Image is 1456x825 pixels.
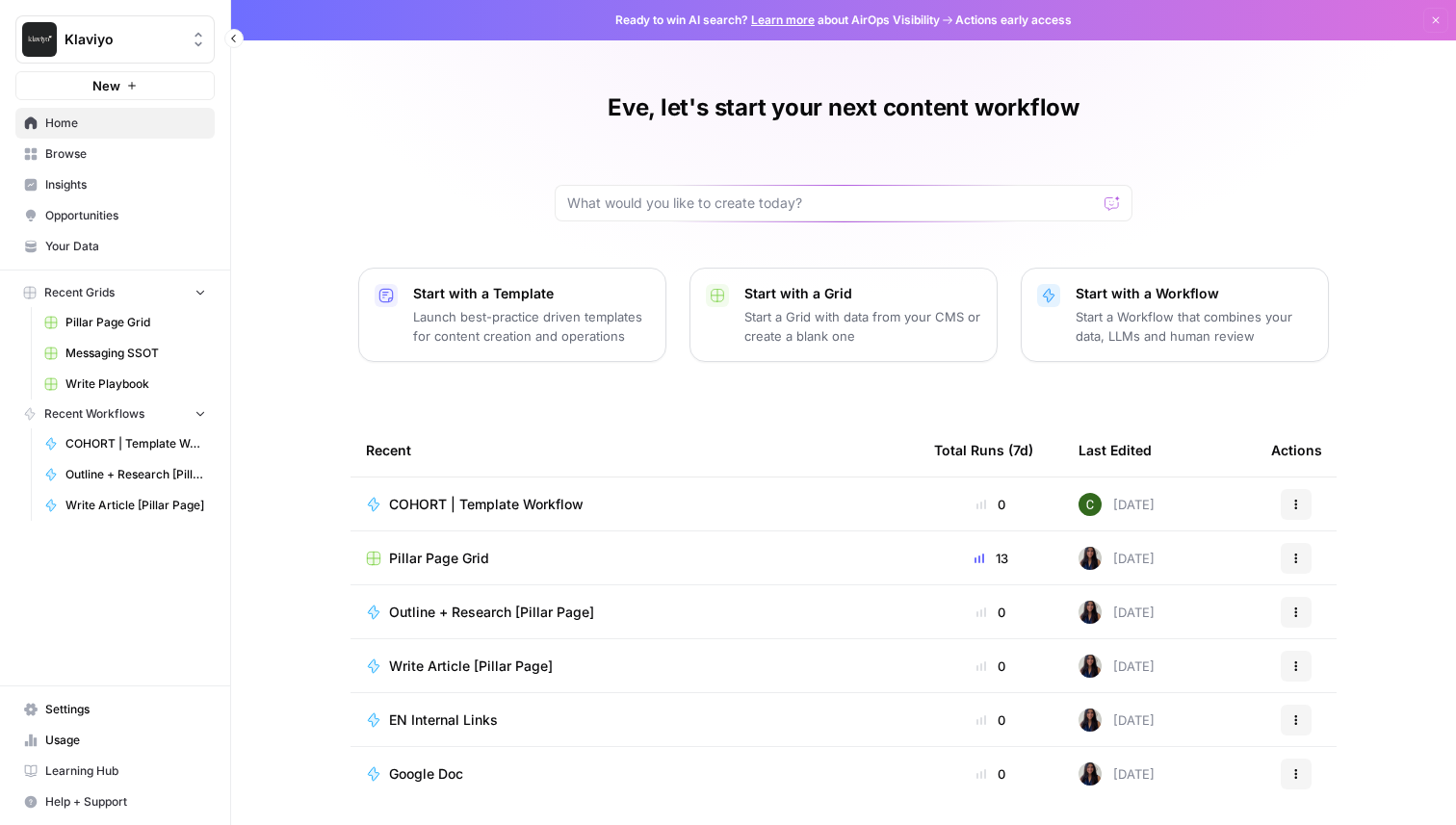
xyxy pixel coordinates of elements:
[366,603,903,622] a: Outline + Research [Pillar Page]
[366,710,903,730] a: EN Internal Links
[934,603,1048,622] div: 0
[1076,307,1313,346] p: Start a Workflow that combines your data, LLMs and human review
[45,145,206,163] span: Browse
[1021,268,1329,362] button: Start with a WorkflowStart a Workflow that combines your data, LLMs and human review
[389,657,553,676] span: Write Article [Pillar Page]
[608,92,1079,123] h1: Eve, let's start your next content workflow
[689,268,998,362] button: Start with a GridStart a Grid with data from your CMS or create a blank one
[15,278,215,307] button: Recent Grids
[1076,284,1313,303] p: Start with a Workflow
[45,732,206,749] span: Usage
[389,710,498,730] span: EN Internal Links
[45,176,206,193] span: Insights
[389,603,594,622] span: Outline + Research [Pillar Page]
[15,200,215,231] a: Opportunities
[36,307,215,338] a: Pillar Page Grid
[366,764,903,784] a: Google Doc
[1079,547,1155,570] div: [DATE]
[45,762,206,780] span: Learning Hub
[1079,547,1102,570] img: rox323kbkgutb4wcij4krxobkpon
[934,764,1048,784] div: 0
[65,375,206,393] span: Write Playbook
[366,424,903,477] div: Recent
[751,13,815,27] a: Learn more
[65,345,206,362] span: Messaging SSOT
[366,657,903,676] a: Write Article [Pillar Page]
[65,497,206,514] span: Write Article [Pillar Page]
[36,459,215,490] a: Outline + Research [Pillar Page]
[15,756,215,786] a: Learning Hub
[15,231,215,262] a: Your Data
[36,369,215,400] a: Write Playbook
[1079,601,1155,624] div: [DATE]
[15,400,215,428] button: Recent Workflows
[15,725,215,756] a: Usage
[1079,762,1155,786] div: [DATE]
[934,424,1033,477] div: Total Runs (7d)
[934,710,1048,730] div: 0
[1079,424,1152,477] div: Last Edited
[92,76,120,95] span: New
[22,22,57,57] img: Klaviyo Logo
[1079,655,1155,678] div: [DATE]
[744,284,981,303] p: Start with a Grid
[934,549,1048,568] div: 13
[36,338,215,369] a: Messaging SSOT
[44,284,115,301] span: Recent Grids
[36,490,215,521] a: Write Article [Pillar Page]
[567,193,1097,213] input: What would you like to create today?
[15,108,215,139] a: Home
[358,268,666,362] button: Start with a TemplateLaunch best-practice driven templates for content creation and operations
[45,701,206,718] span: Settings
[65,466,206,483] span: Outline + Research [Pillar Page]
[1079,493,1102,516] img: 14qrvic887bnlg6dzgoj39zarp80
[45,115,206,132] span: Home
[15,169,215,200] a: Insights
[389,549,489,568] span: Pillar Page Grid
[15,139,215,169] a: Browse
[934,657,1048,676] div: 0
[389,495,584,514] span: COHORT | Template Workflow
[413,307,650,346] p: Launch best-practice driven templates for content creation and operations
[44,405,144,423] span: Recent Workflows
[366,495,903,514] a: COHORT | Template Workflow
[15,694,215,725] a: Settings
[413,284,650,303] p: Start with a Template
[65,30,181,49] span: Klaviyo
[36,428,215,459] a: COHORT | Template Workflow
[1079,762,1102,786] img: rox323kbkgutb4wcij4krxobkpon
[955,12,1072,29] span: Actions early access
[65,435,206,452] span: COHORT | Template Workflow
[1079,601,1102,624] img: rox323kbkgutb4wcij4krxobkpon
[389,764,463,784] span: Google Doc
[45,238,206,255] span: Your Data
[615,12,940,29] span: Ready to win AI search? about AirOps Visibility
[1079,709,1102,732] img: rox323kbkgutb4wcij4krxobkpon
[1079,709,1155,732] div: [DATE]
[1271,424,1322,477] div: Actions
[45,207,206,224] span: Opportunities
[934,495,1048,514] div: 0
[45,793,206,811] span: Help + Support
[1079,655,1102,678] img: rox323kbkgutb4wcij4krxobkpon
[15,15,215,64] button: Workspace: Klaviyo
[1079,493,1155,516] div: [DATE]
[744,307,981,346] p: Start a Grid with data from your CMS or create a blank one
[366,549,903,568] a: Pillar Page Grid
[65,314,206,331] span: Pillar Page Grid
[15,786,215,817] button: Help + Support
[15,71,215,100] button: New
